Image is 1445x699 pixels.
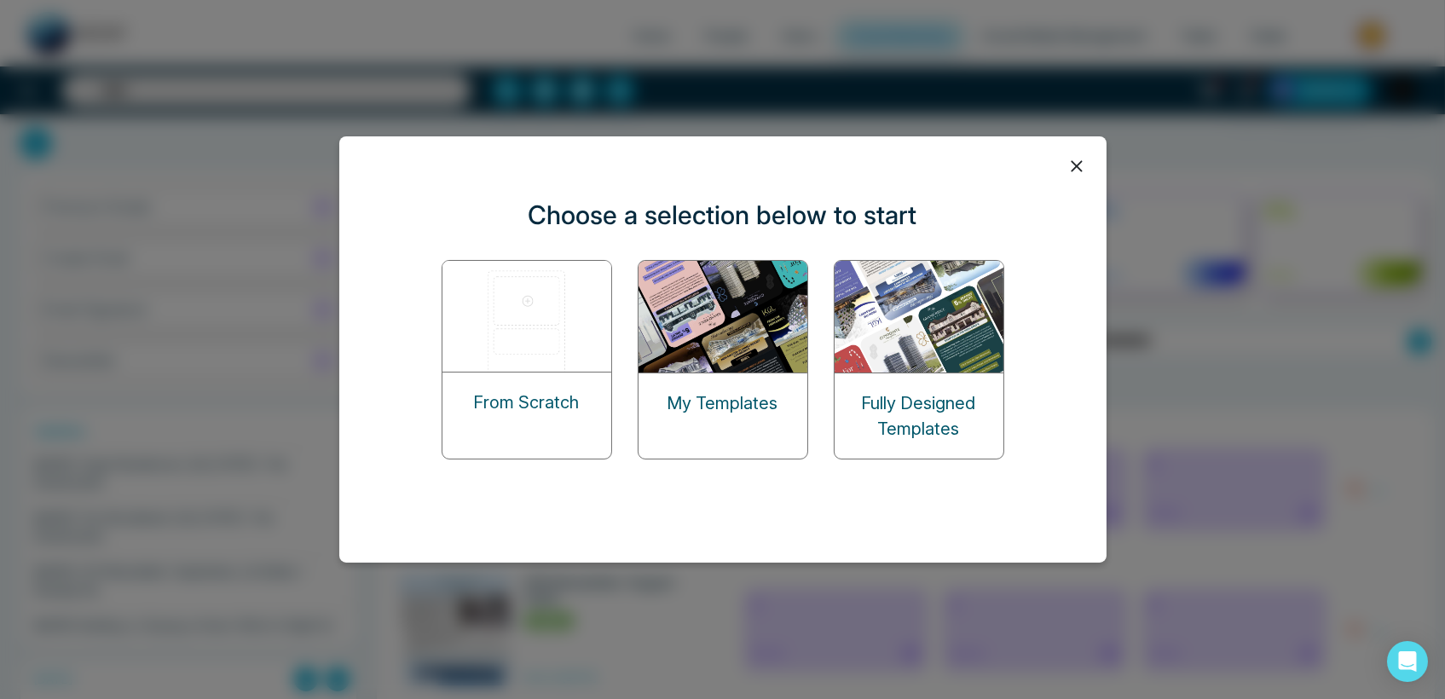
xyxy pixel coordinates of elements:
[529,196,917,234] p: Choose a selection below to start
[668,390,778,416] p: My Templates
[442,261,613,372] img: start-from-scratch.png
[835,261,1005,373] img: designed-templates.png
[1387,641,1428,682] div: Open Intercom Messenger
[639,261,809,373] img: my-templates.png
[835,390,1003,442] p: Fully Designed Templates
[474,390,580,415] p: From Scratch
